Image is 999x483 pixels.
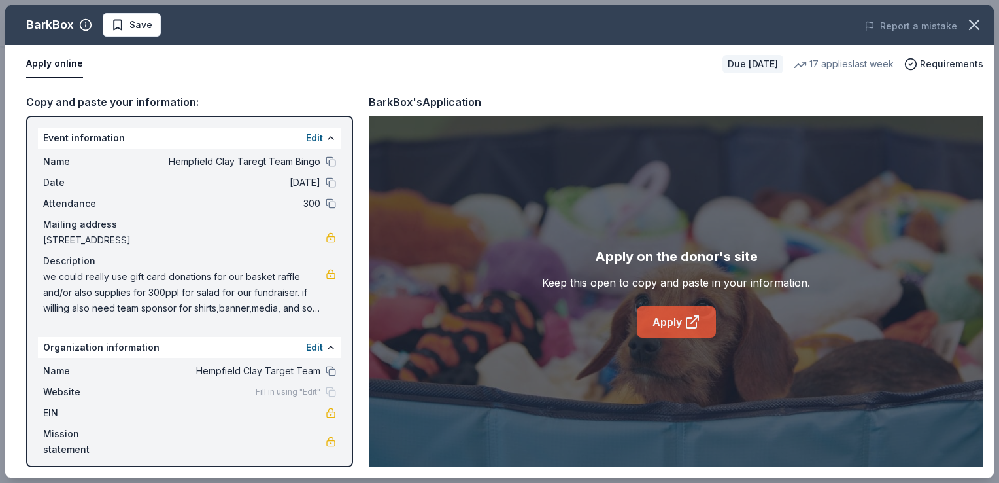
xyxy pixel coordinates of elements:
button: Edit [306,340,323,355]
button: Requirements [904,56,983,72]
div: Due [DATE] [722,55,783,73]
div: Description [43,253,336,269]
span: Name [43,154,131,170]
span: Save [129,17,152,33]
span: Name [43,363,131,379]
span: [STREET_ADDRESS] [43,232,326,248]
span: Hempfield Clay Target Team [131,363,320,379]
span: Attendance [43,196,131,211]
span: EIN [43,405,131,421]
span: 300 [131,196,320,211]
div: Organization information [38,337,341,358]
button: Edit [306,130,323,146]
button: Save [103,13,161,37]
div: Copy and paste your information: [26,94,353,111]
div: 17 applies last week [794,56,894,72]
span: Mission statement [43,426,131,457]
div: BarkBox [26,14,74,35]
div: Event information [38,128,341,149]
div: Apply on the donor's site [595,246,758,267]
span: we could really use gift card donations for our basket raffle and/or also supplies for 300ppl for... [43,269,326,316]
span: Fill in using "Edit" [256,387,320,397]
span: [DATE] [131,175,320,190]
span: Requirements [920,56,983,72]
span: Date [43,175,131,190]
div: Keep this open to copy and paste in your information. [542,275,810,291]
button: Apply online [26,50,83,78]
div: Mailing address [43,217,336,232]
a: Apply [637,306,716,338]
div: BarkBox's Application [369,94,481,111]
span: Website [43,384,131,400]
button: Report a mistake [864,18,957,34]
span: Hempfield Clay Taregt Team Bingo [131,154,320,170]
